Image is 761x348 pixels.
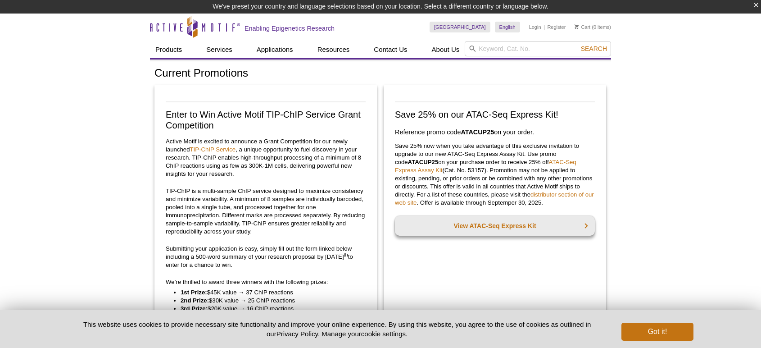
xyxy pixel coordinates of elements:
[361,330,406,338] button: cookie settings
[395,109,595,120] h2: Save 25% on our ATAC-Seq Express Kit!
[166,278,366,286] p: We’re thrilled to award three winners with the following prizes:
[575,24,579,29] img: Your Cart
[547,24,566,30] a: Register
[166,245,366,269] p: Submitting your application is easy, simply fill out the form linked below including a 500-word s...
[344,252,348,257] sup: th
[181,297,357,305] li: $30K value → 25 ChIP reactions
[154,67,607,80] h1: Current Promotions
[544,22,545,32] li: |
[201,41,238,58] a: Services
[166,109,366,131] h2: Enter to Win Active Motif TIP-ChIP Service Grant Competition
[461,128,494,136] strong: ATACUP25
[430,22,490,32] a: [GEOGRAPHIC_DATA]
[276,330,318,338] a: Privacy Policy
[575,24,590,30] a: Cart
[495,22,520,32] a: English
[181,305,208,312] strong: 3rd Prize:
[395,142,595,207] p: Save 25% now when you take advantage of this exclusive invitation to upgrade to our new ATAC-Seq ...
[181,305,357,313] li: $20K value → 16 ChIP reactions
[578,45,610,53] button: Search
[621,323,693,341] button: Got it!
[529,24,541,30] a: Login
[581,45,607,52] span: Search
[408,159,439,165] strong: ATACUP25
[426,41,465,58] a: About Us
[181,288,357,297] li: $45K value → 37 ChIP reactions
[575,22,611,32] li: (0 items)
[166,137,366,178] p: Active Motif is excited to announce a Grant Competition for our newly launched , a unique opportu...
[368,41,412,58] a: Contact Us
[312,41,355,58] a: Resources
[166,101,366,102] img: TIP-ChIP Service Grant Competition
[166,187,366,236] p: TIP-ChIP is a multi-sample ChIP service designed to maximize consistency and minimize variability...
[181,297,209,304] strong: 2nd Prize:
[190,146,236,153] a: TIP-ChIP Service
[181,289,207,296] strong: 1st Prize:
[465,41,611,56] input: Keyword, Cat. No.
[68,320,607,339] p: This website uses cookies to provide necessary site functionality and improve your online experie...
[395,191,594,206] a: distributor section of our web site
[395,101,595,102] img: Save on ATAC-Seq Express Assay Kit
[251,41,299,58] a: Applications
[245,24,335,32] h2: Enabling Epigenetics Research
[395,216,595,236] a: View ATAC-Seq Express Kit
[150,41,187,58] a: Products
[395,127,595,137] h3: Reference promo code on your order.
